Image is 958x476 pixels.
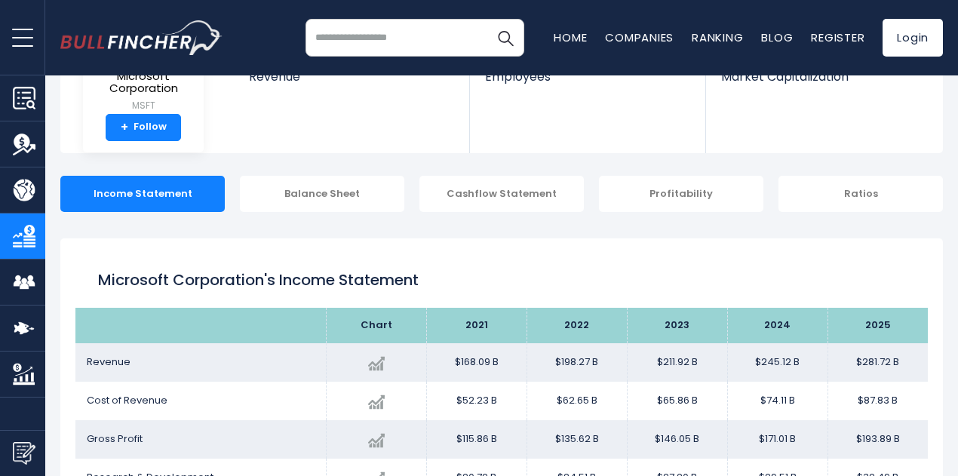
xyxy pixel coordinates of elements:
td: $211.92 B [627,343,727,382]
a: +Follow [106,114,181,141]
a: Blog [761,29,793,45]
a: Revenue [234,56,470,109]
td: $168.09 B [426,343,527,382]
th: 2025 [828,308,928,343]
div: Cashflow Statement [419,176,584,212]
a: Login [883,19,943,57]
div: Profitability [599,176,763,212]
a: Employees [470,56,705,109]
span: Cost of Revenue [87,393,167,407]
span: Microsoft Corporation [95,70,192,95]
strong: + [121,121,128,134]
th: Chart [326,308,426,343]
td: $135.62 B [527,420,627,459]
a: Companies [605,29,674,45]
a: Market Capitalization [706,56,941,109]
td: $245.12 B [727,343,828,382]
td: $52.23 B [426,382,527,420]
h1: Microsoft Corporation's Income Statement [98,269,905,291]
a: Ranking [692,29,743,45]
a: Home [554,29,587,45]
td: $74.11 B [727,382,828,420]
small: MSFT [95,99,192,112]
th: 2022 [527,308,627,343]
th: 2021 [426,308,527,343]
div: Ratios [778,176,943,212]
img: bullfincher logo [60,20,223,55]
td: $115.86 B [426,420,527,459]
td: $171.01 B [727,420,828,459]
span: Gross Profit [87,431,143,446]
td: $146.05 B [627,420,727,459]
span: Revenue [249,69,455,84]
a: Go to homepage [60,20,223,55]
div: Balance Sheet [240,176,404,212]
td: $87.83 B [828,382,928,420]
td: $281.72 B [828,343,928,382]
a: Register [811,29,864,45]
div: Income Statement [60,176,225,212]
td: $62.65 B [527,382,627,420]
span: Market Capitalization [721,69,926,84]
button: Search [487,19,524,57]
span: Revenue [87,355,130,369]
td: $198.27 B [527,343,627,382]
td: $65.86 B [627,382,727,420]
span: Employees [485,69,689,84]
th: 2023 [627,308,727,343]
th: 2024 [727,308,828,343]
td: $193.89 B [828,420,928,459]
